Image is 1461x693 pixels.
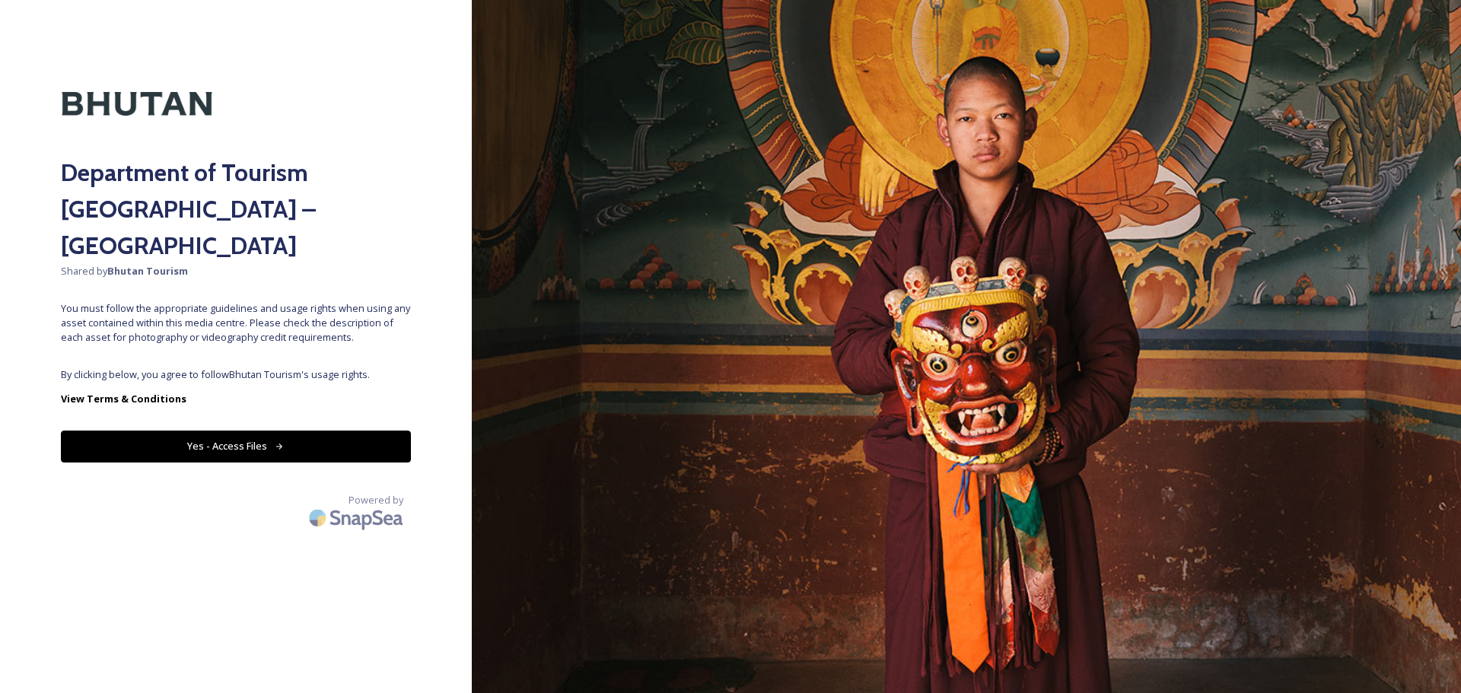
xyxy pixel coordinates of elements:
[61,301,411,345] span: You must follow the appropriate guidelines and usage rights when using any asset contained within...
[61,367,411,382] span: By clicking below, you agree to follow Bhutan Tourism 's usage rights.
[61,61,213,147] img: Kingdom-of-Bhutan-Logo.png
[61,431,411,462] button: Yes - Access Files
[349,493,403,507] span: Powered by
[61,264,411,278] span: Shared by
[107,264,188,278] strong: Bhutan Tourism
[61,154,411,264] h2: Department of Tourism [GEOGRAPHIC_DATA] – [GEOGRAPHIC_DATA]
[61,392,186,405] strong: View Terms & Conditions
[61,389,411,408] a: View Terms & Conditions
[304,500,411,536] img: SnapSea Logo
